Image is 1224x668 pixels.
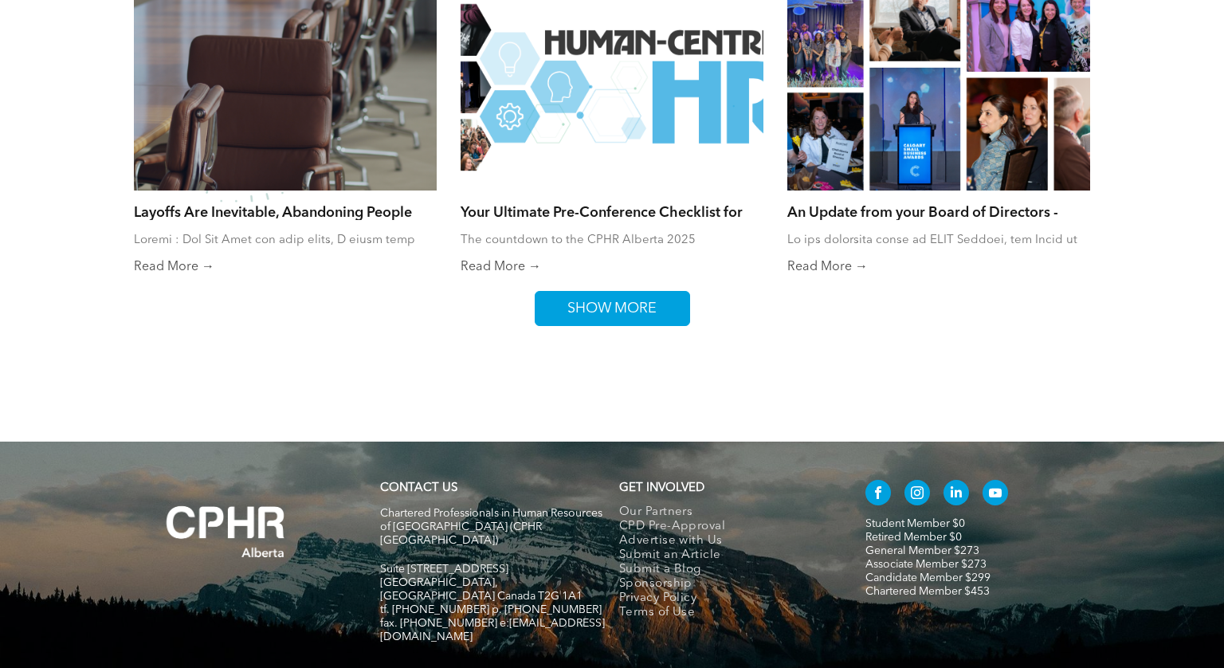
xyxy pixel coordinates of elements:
a: Sponsorship [619,577,832,591]
a: CONTACT US [380,482,457,494]
img: A white background with a few lines on it [134,473,317,590]
a: Your Ultimate Pre-Conference Checklist for the CPHR Alberta 2025 Conference! [461,202,763,220]
a: Chartered Member $453 [865,586,990,597]
a: General Member $273 [865,545,979,556]
span: GET INVOLVED [619,482,704,494]
a: Student Member $0 [865,518,965,529]
a: Read More → [787,259,1090,275]
a: Retired Member $0 [865,532,962,543]
a: facebook [865,480,891,509]
a: instagram [904,480,930,509]
a: Candidate Member $299 [865,572,991,584]
a: Read More → [134,259,437,275]
span: SHOW MORE [562,292,662,325]
a: Associate Member $273 [865,559,987,570]
a: CPD Pre-Approval [619,520,832,534]
div: The countdown to the CPHR Alberta 2025 Conference has officially begun! [461,232,763,248]
a: youtube [983,480,1008,509]
a: Submit a Blog [619,563,832,577]
span: tf. [PHONE_NUMBER] p. [PHONE_NUMBER] [380,604,602,615]
a: Submit an Article [619,548,832,563]
a: Terms of Use [619,606,832,620]
div: Loremi : Dol Sit Amet con adip elits, D eiusm temp incid utlaboreetdol mag ali enimadmi veni quis... [134,232,437,248]
span: fax. [PHONE_NUMBER] e:[EMAIL_ADDRESS][DOMAIN_NAME] [380,618,605,642]
a: Layoffs Are Inevitable, Abandoning People Isn’t [134,202,437,220]
a: Read More → [461,259,763,275]
a: linkedin [943,480,969,509]
span: [GEOGRAPHIC_DATA], [GEOGRAPHIC_DATA] Canada T2G 1A1 [380,577,583,602]
a: Advertise with Us [619,534,832,548]
span: Suite [STREET_ADDRESS] [380,564,508,575]
a: An Update from your Board of Directors - [DATE] [787,202,1090,220]
a: Our Partners [619,505,832,520]
a: Privacy Policy [619,591,832,606]
span: Chartered Professionals in Human Resources of [GEOGRAPHIC_DATA] (CPHR [GEOGRAPHIC_DATA]) [380,508,602,546]
div: Lo ips dolorsita conse ad ELIT Seddoei, tem Incid ut Laboreetd magn aliquaeni ad minimve quisnost... [787,232,1090,248]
